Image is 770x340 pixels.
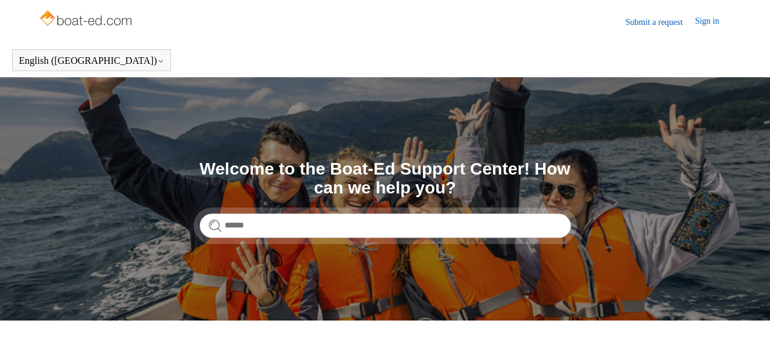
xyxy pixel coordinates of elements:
[200,160,571,198] h1: Welcome to the Boat-Ed Support Center! How can we help you?
[19,55,164,66] button: English ([GEOGRAPHIC_DATA])
[695,15,732,29] a: Sign in
[38,7,135,32] img: Boat-Ed Help Center home page
[200,213,571,238] input: Search
[626,16,695,29] a: Submit a request
[738,308,770,340] div: Live chat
